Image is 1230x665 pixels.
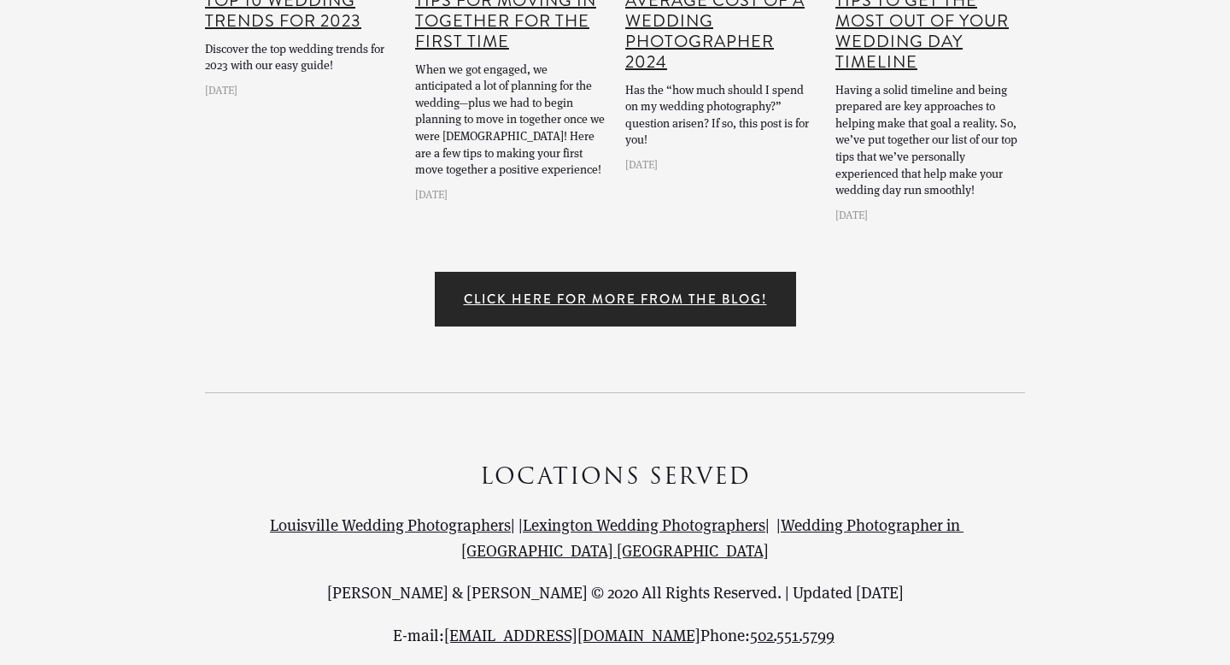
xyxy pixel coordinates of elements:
a: Click Here for More From The Blog! [435,272,796,327]
time: [DATE] [835,207,868,222]
a: [EMAIL_ADDRESS][DOMAIN_NAME] [444,624,700,645]
p: Discover the top wedding trends for 2023 with our easy guide! [205,40,395,74]
p: Having a solid timeline and being prepared are key approaches to helping make that goal a reality... [835,81,1025,198]
p: E-mail: Phone: [205,622,1025,648]
p: | | | | [205,512,1025,564]
time: [DATE] [625,156,658,172]
p: [PERSON_NAME] & [PERSON_NAME] © 2020 All Rights Reserved. | Updated [DATE] [205,580,1025,605]
a: Louisville Wedding Photographers [270,514,511,535]
a: 502.551.5799 [750,624,835,645]
p: Has the “how much should I spend on my wedding photography?” question arisen? If so, this post is... [625,81,815,148]
h3: Locations Served [205,460,1025,496]
time: [DATE] [205,82,237,97]
time: [DATE] [415,186,448,202]
p: When we got engaged, we anticipated a lot of planning for the wedding—plus we had to begin planni... [415,61,605,178]
a: Wedding Photographer in [GEOGRAPHIC_DATA] [GEOGRAPHIC_DATA] [461,514,963,561]
a: Lexington Wedding Photographers [523,514,765,535]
